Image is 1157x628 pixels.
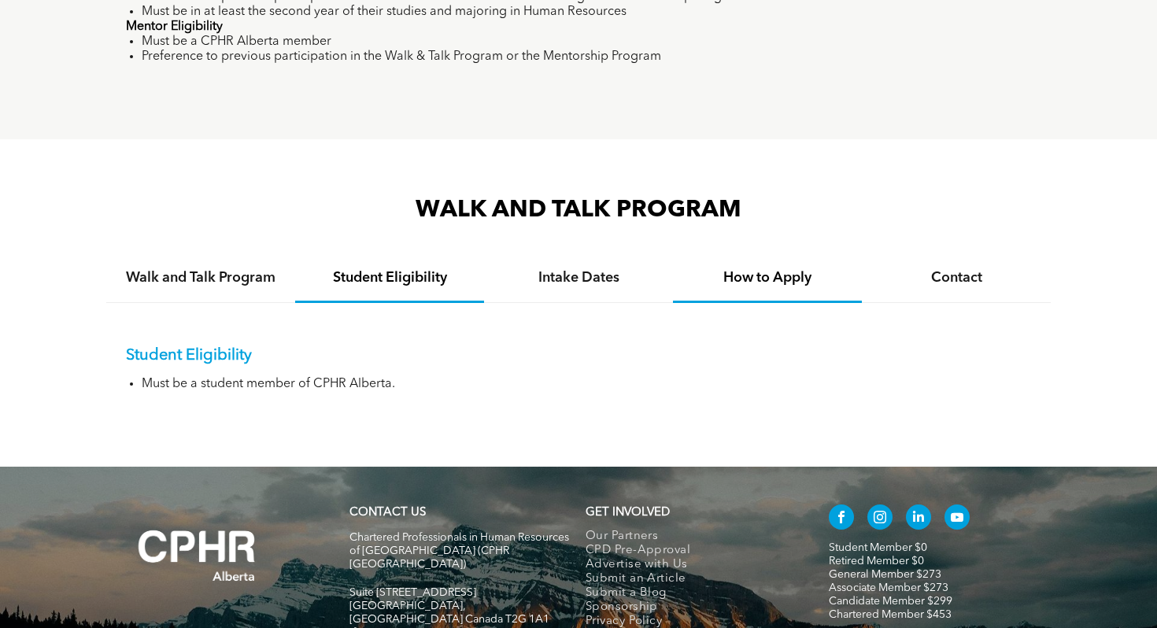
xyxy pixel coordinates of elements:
[349,600,549,625] span: [GEOGRAPHIC_DATA], [GEOGRAPHIC_DATA] Canada T2G 1A1
[349,507,426,519] a: CONTACT US
[349,587,476,598] span: Suite [STREET_ADDRESS]
[829,504,854,534] a: facebook
[586,544,796,558] a: CPD Pre-Approval
[586,507,670,519] span: GET INVOLVED
[349,532,569,570] span: Chartered Professionals in Human Resources of [GEOGRAPHIC_DATA] (CPHR [GEOGRAPHIC_DATA])
[829,542,927,553] a: Student Member $0
[586,558,796,572] a: Advertise with Us
[829,569,941,580] a: General Member $273
[498,269,659,286] h4: Intake Dates
[867,504,893,534] a: instagram
[142,50,1031,65] li: Preference to previous participation in the Walk & Talk Program or the Mentorship Program
[120,269,281,286] h4: Walk and Talk Program
[126,346,1031,365] p: Student Eligibility
[142,377,1031,392] li: Must be a student member of CPHR Alberta.
[829,609,952,620] a: Chartered Member $453
[829,556,924,567] a: Retired Member $0
[906,504,931,534] a: linkedin
[142,35,1031,50] li: Must be a CPHR Alberta member
[142,5,1031,20] li: Must be in at least the second year of their studies and majoring in Human Resources
[944,504,970,534] a: youtube
[876,269,1037,286] h4: Contact
[586,530,796,544] a: Our Partners
[416,198,741,222] span: WALK AND TALK PROGRAM
[586,572,796,586] a: Submit an Article
[586,586,796,600] a: Submit a Blog
[106,498,287,613] img: A white background with a few lines on it
[126,20,223,33] strong: Mentor Eligibility
[829,596,952,607] a: Candidate Member $299
[829,582,948,593] a: Associate Member $273
[687,269,848,286] h4: How to Apply
[309,269,470,286] h4: Student Eligibility
[586,600,796,615] a: Sponsorship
